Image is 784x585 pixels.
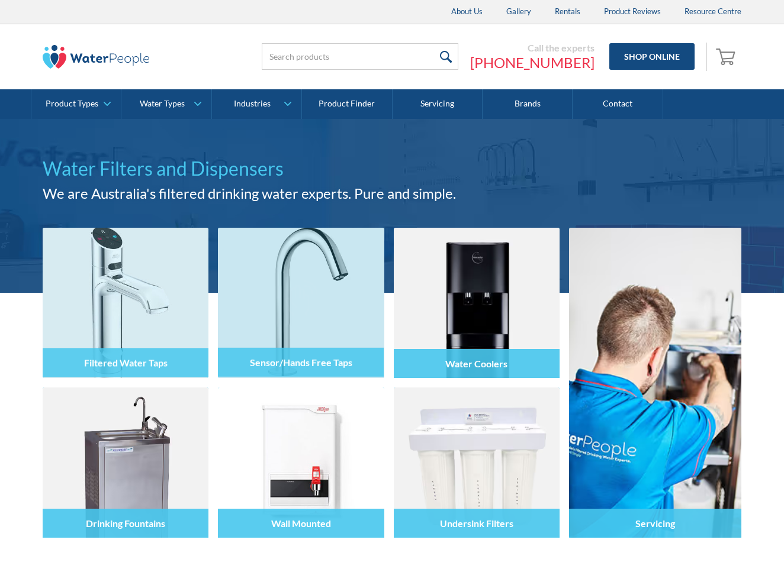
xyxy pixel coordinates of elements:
[445,358,507,369] h4: Water Coolers
[573,89,663,119] a: Contact
[483,89,573,119] a: Brands
[569,228,741,538] a: Servicing
[302,89,392,119] a: Product Finder
[440,518,513,529] h4: Undersink Filters
[84,357,168,368] h4: Filtered Water Taps
[394,228,560,378] img: Water Coolers
[262,43,458,70] input: Search products
[271,518,331,529] h4: Wall Mounted
[716,47,738,66] img: shopping cart
[218,228,384,378] img: Sensor/Hands Free Taps
[86,518,165,529] h4: Drinking Fountains
[121,89,211,119] a: Water Types
[31,89,121,119] a: Product Types
[140,99,185,109] div: Water Types
[609,43,695,70] a: Shop Online
[470,42,595,54] div: Call the experts
[43,45,149,69] img: The Water People
[713,43,741,71] a: Open empty cart
[635,518,675,529] h4: Servicing
[250,356,352,367] h4: Sensor/Hands Free Taps
[218,387,384,538] img: Wall Mounted
[393,89,483,119] a: Servicing
[234,99,271,109] div: Industries
[470,54,595,72] a: [PHONE_NUMBER]
[212,89,301,119] a: Industries
[43,387,208,538] img: Drinking Fountains
[46,99,98,109] div: Product Types
[394,387,560,538] img: Undersink Filters
[43,228,208,378] img: Filtered Water Taps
